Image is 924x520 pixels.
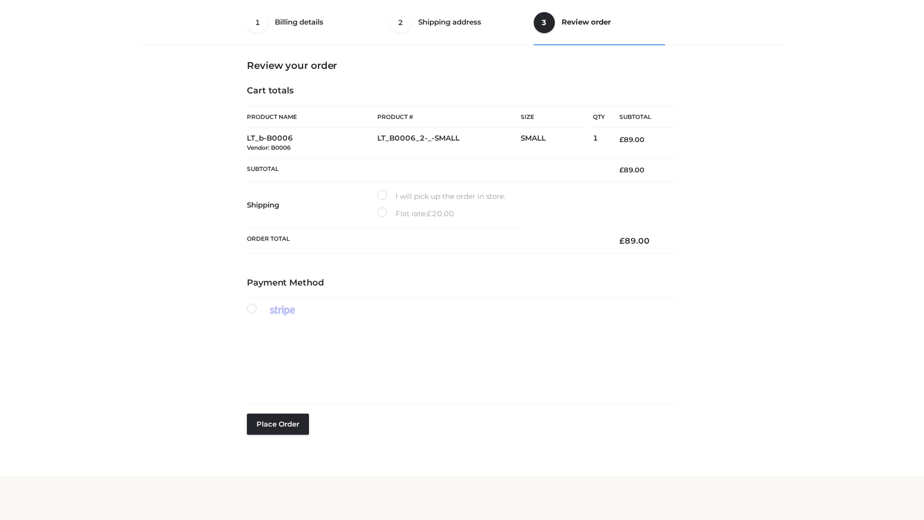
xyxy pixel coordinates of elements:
[619,135,644,144] bdi: 89.00
[427,209,454,218] bdi: 20.00
[619,166,624,174] span: £
[427,209,432,218] span: £
[377,106,521,128] th: Product #
[377,128,521,158] td: LT_B0006_2-_-SMALL
[593,128,605,158] td: 1
[619,236,650,246] bdi: 89.00
[377,190,505,203] label: I will pick up the order in store.
[247,182,377,228] th: Shipping
[521,106,588,128] th: Size
[593,106,605,128] th: Qty
[247,106,377,128] th: Product Name
[619,135,624,144] span: £
[619,166,644,174] bdi: 89.00
[247,86,677,96] h4: Cart totals
[247,414,309,435] button: Place order
[605,106,677,128] th: Subtotal
[245,326,675,388] iframe: Secure payment input frame
[247,158,605,182] th: Subtotal
[247,60,677,71] h3: Review your order
[619,236,625,246] span: £
[247,228,605,254] th: Order Total
[521,128,593,158] td: SMALL
[247,128,377,158] td: LT_b-B0006
[247,278,677,288] h4: Payment Method
[247,144,291,151] small: Vendor: B0006
[377,208,454,220] label: Flat rate:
